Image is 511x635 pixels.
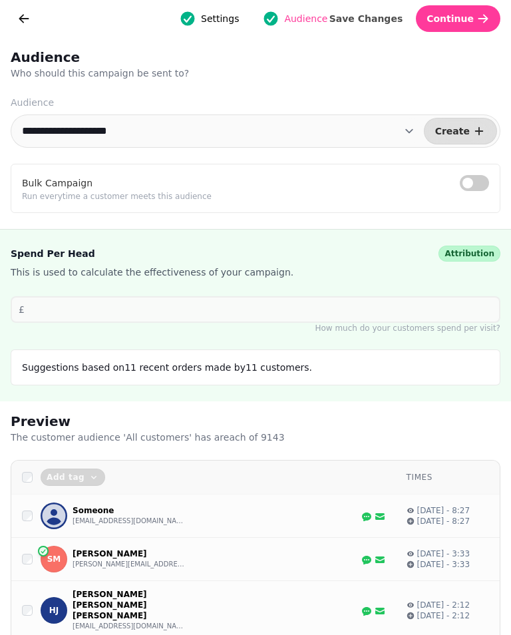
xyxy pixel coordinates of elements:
[417,559,470,570] p: [DATE] - 3:33
[11,431,351,444] p: The customer audience ' All customers ' has a reach of 9143
[417,505,470,516] p: [DATE] - 8:27
[11,412,266,431] h2: Preview
[201,12,239,25] span: Settings
[22,361,489,374] p: Suggestions based on 11 recent orders made by 11 customers.
[11,323,500,333] p: How much do your customers spend per visit?
[407,472,489,483] div: Times
[417,516,470,527] p: [DATE] - 8:27
[73,505,186,516] p: Someone
[41,469,105,486] button: Add tag
[11,246,95,262] span: Spend Per Head
[417,610,470,621] p: [DATE] - 2:12
[435,126,470,136] span: Create
[11,96,500,109] label: Audience
[284,12,327,25] span: Audience
[11,48,266,67] h2: Audience
[73,548,186,559] p: [PERSON_NAME]
[11,264,500,280] p: This is used to calculate the effectiveness of your campaign.
[424,118,497,144] button: Create
[73,516,186,527] button: [EMAIL_ADDRESS][DOMAIN_NAME]
[438,246,500,262] div: Attribution
[319,5,414,32] button: Save Changes
[73,621,186,632] button: [EMAIL_ADDRESS][DOMAIN_NAME]
[47,554,61,564] span: SM
[417,600,470,610] p: [DATE] - 2:12
[22,191,489,202] p: Run everytime a customer meets this audience
[11,5,37,32] button: go back
[426,14,474,23] span: Continue
[11,67,351,80] p: Who should this campaign be sent to?
[49,606,59,615] span: HJ
[416,5,500,32] button: Continue
[73,559,186,570] button: [PERSON_NAME][EMAIL_ADDRESS][PERSON_NAME][DOMAIN_NAME]
[47,473,85,481] span: Add tag
[329,14,403,23] span: Save Changes
[73,589,186,621] p: [PERSON_NAME] [PERSON_NAME] [PERSON_NAME]
[22,175,92,191] label: Bulk Campaign
[417,548,470,559] p: [DATE] - 3:33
